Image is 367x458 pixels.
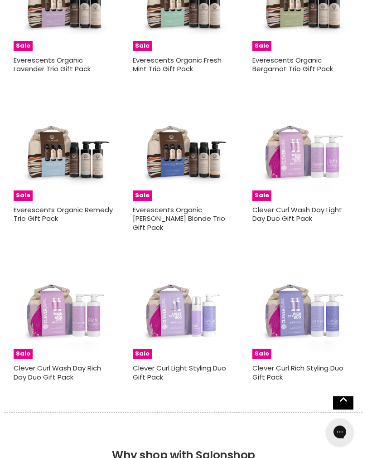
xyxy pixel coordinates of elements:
a: Clever Curl Light Styling Duo Gift PackSale [133,258,234,360]
span: Sale [252,349,271,360]
span: Sale [14,41,33,52]
a: Clever Curl Wash Day Light Day Duo Gift PackSale [252,100,353,201]
img: Everescents Organic Remedy Trio Gift Pack [14,100,115,201]
a: Clever Curl Wash Day Rich Day Duo Gift PackSale [14,258,115,360]
img: Clever Curl Light Styling Duo Gift Pack [133,258,234,360]
iframe: Gorgias live chat messenger [322,415,358,449]
img: Clever Curl Wash Day Rich Day Duo Gift Pack [14,258,115,360]
a: Everescents Organic [PERSON_NAME] Blonde Trio Gift Pack [133,205,225,233]
span: Sale [133,349,152,360]
a: Clever Curl Wash Day Rich Day Duo Gift Pack [14,364,101,382]
span: Sale [133,191,152,201]
img: Clever Curl Wash Day Light Day Duo Gift Pack [252,100,353,201]
a: Everescents Organic Lavender Trio Gift Pack [14,56,91,74]
img: Everescents Organic Berry Blonde Trio Gift Pack [133,100,234,201]
span: Back to top [333,390,353,413]
a: Everescents Organic Berry Blonde Trio Gift PackSale [133,100,234,201]
span: Sale [252,191,271,201]
a: Everescents Organic Bergamot Trio Gift Pack [252,56,333,74]
a: Clever Curl Light Styling Duo Gift Pack [133,364,226,382]
span: Sale [252,41,271,52]
span: Sale [14,191,33,201]
a: Everescents Organic Remedy Trio Gift PackSale [14,100,115,201]
a: Clever Curl Rich Styling Duo Gift Pack [252,364,343,382]
a: Back to top [333,390,353,410]
a: Everescents Organic Fresh Mint Trio Gift Pack [133,56,222,74]
img: Clever Curl Rich Styling Duo Gift Pack [252,258,353,360]
a: Clever Curl Wash Day Light Day Duo Gift Pack [252,205,342,224]
a: Clever Curl Rich Styling Duo Gift PackSale [252,258,353,360]
a: Everescents Organic Remedy Trio Gift Pack [14,205,113,224]
span: Sale [133,41,152,52]
span: Sale [14,349,33,360]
